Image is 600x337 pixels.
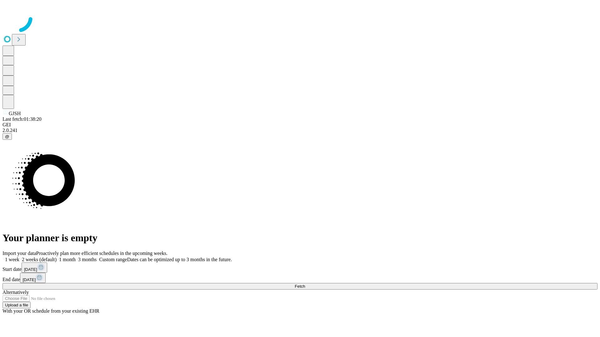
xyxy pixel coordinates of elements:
[2,302,31,308] button: Upload a file
[20,273,46,283] button: [DATE]
[2,251,36,256] span: Import your data
[2,128,597,133] div: 2.0.241
[9,111,21,116] span: GJSH
[2,122,597,128] div: GEI
[22,262,47,273] button: [DATE]
[24,267,37,272] span: [DATE]
[5,257,19,262] span: 1 week
[2,273,597,283] div: End date
[2,116,42,122] span: Last fetch: 01:38:20
[2,232,597,244] h1: Your planner is empty
[5,134,9,139] span: @
[22,257,57,262] span: 2 weeks (default)
[2,283,597,290] button: Fetch
[2,308,99,314] span: With your OR schedule from your existing EHR
[2,290,29,295] span: Alternatively
[99,257,127,262] span: Custom range
[59,257,76,262] span: 1 month
[2,262,597,273] div: Start date
[78,257,97,262] span: 3 months
[295,284,305,289] span: Fetch
[36,251,167,256] span: Proactively plan more efficient schedules in the upcoming weeks.
[2,133,12,140] button: @
[127,257,232,262] span: Dates can be optimized up to 3 months in the future.
[22,277,36,282] span: [DATE]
